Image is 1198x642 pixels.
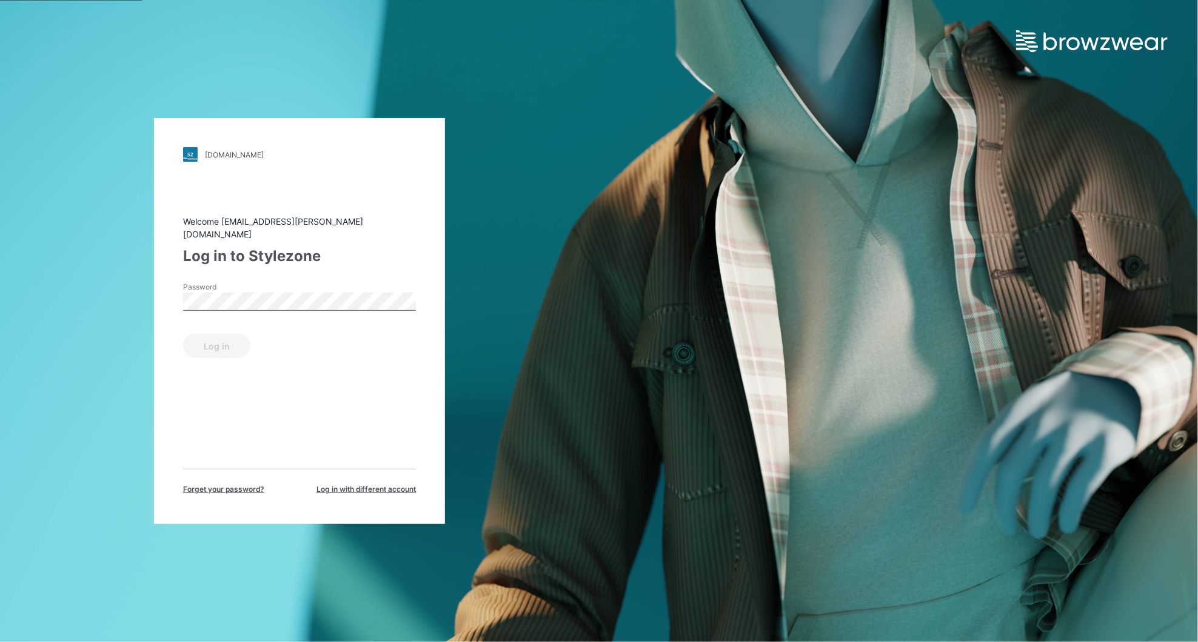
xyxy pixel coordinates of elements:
[183,147,416,162] a: [DOMAIN_NAME]
[183,484,264,495] span: Forget your password?
[1016,30,1168,52] img: browzwear-logo.e42bd6dac1945053ebaf764b6aa21510.svg
[183,245,416,267] div: Log in to Stylezone
[183,282,268,293] label: Password
[183,147,198,162] img: stylezone-logo.562084cfcfab977791bfbf7441f1a819.svg
[205,150,264,159] div: [DOMAIN_NAME]
[183,215,416,240] div: Welcome [EMAIL_ADDRESS][PERSON_NAME][DOMAIN_NAME]
[316,484,416,495] span: Log in with different account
